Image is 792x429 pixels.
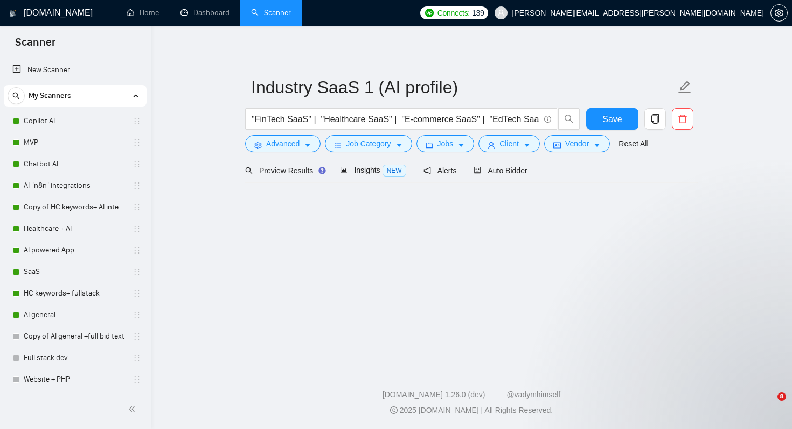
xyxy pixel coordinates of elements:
button: search [8,87,25,104]
span: holder [133,203,141,212]
span: delete [672,114,693,124]
span: robot [474,167,481,174]
span: holder [133,246,141,255]
button: settingAdvancedcaret-down [245,135,321,152]
span: holder [133,375,141,384]
button: userClientcaret-down [478,135,540,152]
span: Client [499,138,519,150]
span: setting [254,141,262,149]
a: Chatbot AI [24,153,126,175]
span: Connects: [437,7,470,19]
a: searchScanner [251,8,291,17]
div: Tooltip anchor [317,166,327,175]
a: New Scanner [12,59,138,81]
a: Copilot AI [24,110,126,132]
span: search [559,114,579,124]
span: holder [133,311,141,319]
span: caret-down [395,141,403,149]
a: Copy of HC keywords+ AI integration [24,196,126,218]
a: MVP [24,132,126,153]
span: search [245,167,253,174]
span: Scanner [6,34,64,57]
button: copy [644,108,666,130]
span: holder [133,332,141,341]
img: logo [9,5,17,22]
span: holder [133,354,141,362]
span: user [488,141,495,149]
span: setting [771,9,787,17]
a: SaaS [24,261,126,283]
span: holder [133,181,141,190]
button: folderJobscaret-down [416,135,475,152]
button: barsJob Categorycaret-down [325,135,412,152]
a: AI "n8n" integrations [24,175,126,196]
div: 2025 [DOMAIN_NAME] | All Rights Reserved. [159,405,783,416]
button: Save [586,108,638,130]
a: HC keywords+ fullstack [24,283,126,304]
span: 139 [472,7,484,19]
span: caret-down [523,141,531,149]
a: Healthcare + AI [24,218,126,240]
a: @vadymhimself [506,390,560,399]
button: search [558,108,580,130]
a: AI general [24,304,126,326]
span: caret-down [457,141,465,149]
span: Vendor [565,138,589,150]
li: New Scanner [4,59,147,81]
span: Jobs [437,138,454,150]
input: Scanner name... [251,74,676,101]
img: upwork-logo.png [425,9,434,17]
span: copy [645,114,665,124]
input: Search Freelance Jobs... [252,112,539,126]
a: [DOMAIN_NAME] 1.26.0 (dev) [383,390,485,399]
span: bars [334,141,342,149]
a: Copy of AI general +full bid text [24,326,126,347]
span: notification [423,167,431,174]
span: Preview Results [245,166,323,175]
button: idcardVendorcaret-down [544,135,610,152]
span: holder [133,138,141,147]
span: caret-down [593,141,601,149]
span: search [8,92,24,100]
span: holder [133,289,141,298]
a: AI powered App [24,240,126,261]
span: holder [133,268,141,276]
span: Advanced [266,138,300,150]
span: 8 [777,392,786,401]
span: My Scanners [29,85,71,107]
span: edit [678,80,692,94]
span: Insights [340,166,406,174]
span: holder [133,117,141,125]
span: Job Category [346,138,391,150]
span: NEW [383,165,406,177]
a: dashboardDashboard [180,8,230,17]
a: Website + PHP [24,369,126,390]
iframe: Intercom live chat [755,392,781,418]
a: setting [770,9,788,17]
a: Reset All [619,138,648,150]
span: folder [426,141,433,149]
span: holder [133,160,141,168]
span: caret-down [304,141,311,149]
a: Full stack dev [24,347,126,369]
span: user [497,9,505,17]
span: area-chart [340,166,348,174]
button: delete [672,108,693,130]
span: Save [602,112,622,126]
span: Alerts [423,166,457,175]
button: setting [770,4,788,22]
span: Auto Bidder [474,166,527,175]
span: idcard [553,141,561,149]
a: homeHome [127,8,159,17]
span: info-circle [544,116,551,123]
span: holder [133,224,141,233]
span: double-left [128,404,139,414]
span: copyright [390,406,398,414]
